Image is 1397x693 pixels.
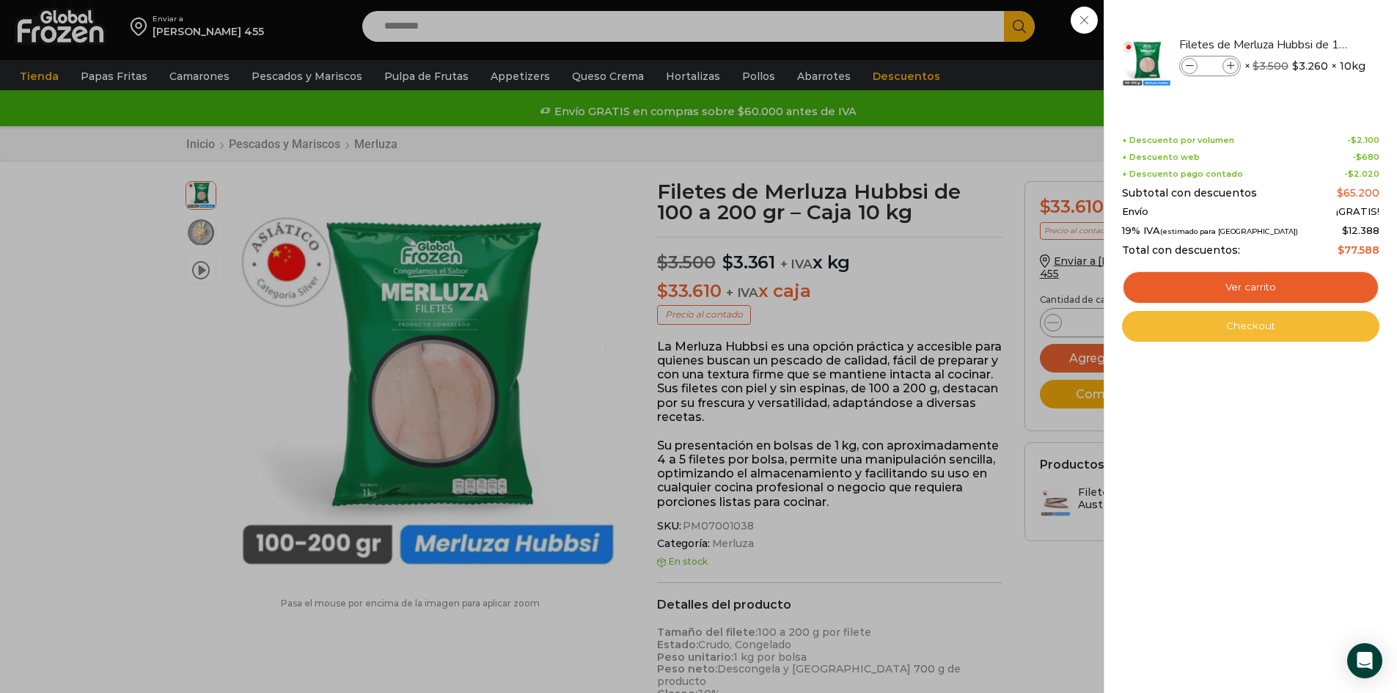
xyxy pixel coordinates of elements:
span: $ [1337,186,1343,199]
span: $ [1342,224,1349,236]
bdi: 2.020 [1348,169,1379,179]
bdi: 3.260 [1292,59,1328,73]
span: $ [1292,59,1299,73]
div: Open Intercom Messenger [1347,643,1382,678]
bdi: 680 [1356,152,1379,162]
span: Subtotal con descuentos [1122,187,1257,199]
bdi: 77.588 [1338,243,1379,257]
span: 19% IVA [1122,225,1298,237]
span: × × 10kg [1244,56,1365,76]
span: $ [1253,59,1259,73]
span: + Descuento por volumen [1122,136,1234,145]
bdi: 65.200 [1337,186,1379,199]
a: Checkout [1122,311,1379,342]
span: $ [1348,169,1354,179]
span: 12.388 [1342,224,1379,236]
bdi: 3.500 [1253,59,1288,73]
span: - [1344,169,1379,179]
span: Envío [1122,206,1148,218]
span: $ [1338,243,1344,257]
span: - [1347,136,1379,145]
input: Product quantity [1199,58,1221,74]
a: Filetes de Merluza Hubbsi de 100 a 200 gr – Caja 10 kg [1179,37,1354,53]
small: (estimado para [GEOGRAPHIC_DATA]) [1160,227,1298,235]
span: + Descuento pago contado [1122,169,1243,179]
span: $ [1351,135,1357,145]
bdi: 2.100 [1351,135,1379,145]
span: $ [1356,152,1362,162]
span: + Descuento web [1122,153,1200,162]
span: - [1352,153,1379,162]
span: ¡GRATIS! [1336,206,1379,218]
span: Total con descuentos: [1122,244,1240,257]
a: Ver carrito [1122,271,1379,304]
